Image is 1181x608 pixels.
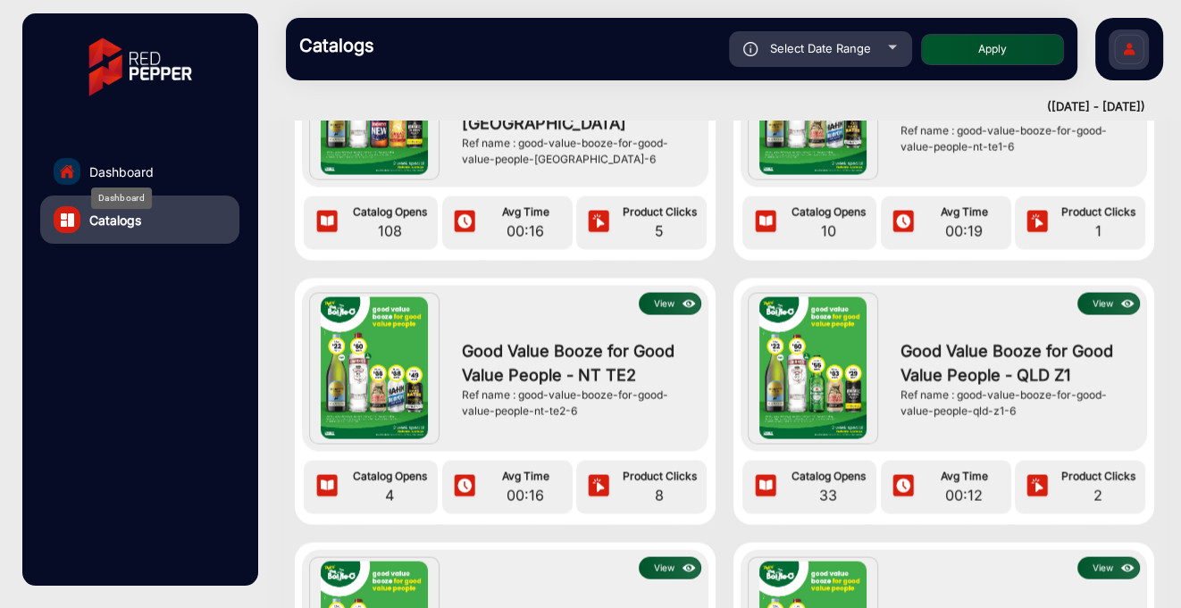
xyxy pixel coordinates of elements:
button: Viewicon [1077,292,1140,314]
span: Catalog Opens [346,468,433,484]
span: Good Value Booze for Good Value People - QLD Z1 [900,338,1131,387]
img: icon [1118,558,1138,578]
img: Good Value Booze for Good Value People - QLD Z1 [759,296,866,438]
img: icon [679,294,699,313]
img: Good Value Booze for Good Value People - NT TE2 [321,296,427,438]
span: Catalog Opens [784,468,872,484]
span: Avg Time [922,468,1007,484]
img: icon [585,473,612,500]
span: Catalog Opens [346,204,433,220]
img: icon [890,209,917,236]
img: catalog [61,213,74,227]
span: 33 [784,484,872,505]
img: icon [451,209,478,236]
span: 4 [346,484,433,505]
span: 00:16 [483,220,568,241]
button: Viewicon [1077,556,1140,579]
span: Product Clicks [617,468,702,484]
span: Avg Time [483,204,568,220]
img: icon [890,473,917,500]
span: 1 [1056,220,1141,241]
div: Ref name : good-value-booze-for-good-value-people-[GEOGRAPHIC_DATA]-6 [462,135,692,167]
img: home [59,163,75,179]
span: Product Clicks [1056,204,1141,220]
button: Apply [921,34,1064,65]
img: icon [752,209,779,236]
span: 5 [617,220,702,241]
img: icon [451,473,478,500]
img: icon [1118,294,1138,313]
span: Good Value Booze for Good Value People - NT TE2 [462,338,692,387]
a: Catalogs [40,196,239,244]
span: 00:19 [922,220,1007,241]
span: 108 [346,220,433,241]
img: vmg-logo [76,22,205,112]
span: Product Clicks [1056,468,1141,484]
div: Ref name : good-value-booze-for-good-value-people-qld-z1-6 [900,387,1131,419]
img: icon [1024,209,1051,236]
a: Dashboard [40,147,239,196]
img: icon [743,42,758,56]
img: icon [585,209,612,236]
img: icon [314,209,340,236]
span: Catalogs [89,211,141,229]
button: Viewicon [639,556,701,579]
span: 8 [617,484,702,505]
div: Ref name : good-value-booze-for-good-value-people-nt-te2-6 [462,387,692,419]
div: Ref name : good-value-booze-for-good-value-people-nt-te1-6 [900,122,1131,154]
span: Catalog Opens [784,204,872,220]
span: Select Date Range [770,41,871,55]
img: icon [1024,473,1051,500]
span: 10 [784,220,872,241]
img: Sign%20Up.svg [1110,21,1148,83]
span: Product Clicks [617,204,702,220]
div: ([DATE] - [DATE]) [268,98,1145,116]
div: Dashboard [91,187,152,209]
img: icon [314,473,340,500]
button: Viewicon [639,292,701,314]
span: 2 [1056,484,1141,505]
span: Dashboard [89,162,154,181]
img: icon [679,558,699,578]
img: icon [752,473,779,500]
span: Avg Time [483,468,568,484]
span: 00:12 [922,484,1007,505]
span: Avg Time [922,204,1007,220]
span: 00:16 [483,484,568,505]
h3: Catalogs [299,35,549,56]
